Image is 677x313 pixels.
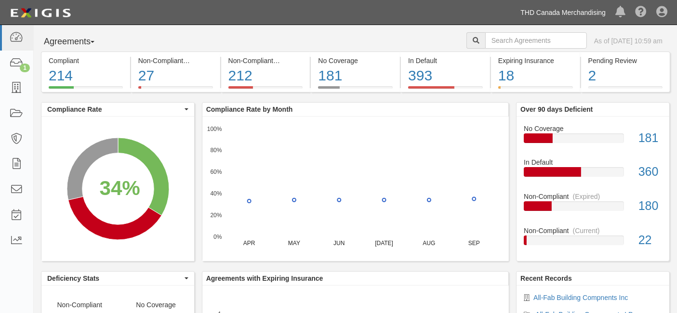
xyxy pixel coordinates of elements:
[520,105,593,113] b: Over 90 days Deficient
[49,65,123,86] div: 214
[100,174,140,203] div: 34%
[631,163,669,181] div: 360
[20,64,30,72] div: 1
[333,240,345,247] text: JUN
[41,272,194,285] button: Deficiency Stats
[131,86,220,94] a: Non-Compliant(Current)27
[401,86,490,94] a: In Default393
[581,86,670,94] a: Pending Review2
[206,105,293,113] b: Compliance Rate by Month
[631,130,669,147] div: 181
[517,157,669,167] div: In Default
[210,147,222,154] text: 80%
[517,192,669,201] div: Non-Compliant
[207,125,222,132] text: 100%
[138,56,213,65] div: Non-Compliant (Current)
[524,192,662,226] a: Non-Compliant(Expired)180
[288,240,300,247] text: MAY
[631,232,669,249] div: 22
[468,240,480,247] text: SEP
[41,117,194,261] svg: A chart.
[213,233,222,240] text: 0%
[573,226,600,235] div: (Current)
[47,274,182,283] span: Deficiency Stats
[138,65,213,86] div: 27
[311,86,400,94] a: No Coverage181
[277,56,305,65] div: (Expired)
[206,274,323,282] b: Agreements with Expiring Insurance
[41,86,130,94] a: Compliant214
[524,157,662,192] a: In Default360
[318,56,393,65] div: No Coverage
[210,169,222,175] text: 60%
[588,65,663,86] div: 2
[221,86,310,94] a: Non-Compliant(Expired)212
[635,7,647,18] i: Help Center - Complianz
[498,56,573,65] div: Expiring Insurance
[210,190,222,197] text: 40%
[49,56,123,65] div: Compliant
[318,65,393,86] div: 181
[243,240,255,247] text: APR
[524,226,662,253] a: Non-Compliant(Current)22
[594,36,663,46] div: As of [DATE] 10:59 am
[210,212,222,219] text: 20%
[533,294,628,301] a: All-Fab Building Compnents Inc
[41,103,194,116] button: Compliance Rate
[517,226,669,235] div: Non-Compliant
[631,197,669,215] div: 180
[573,192,600,201] div: (Expired)
[588,56,663,65] div: Pending Review
[516,3,611,22] a: THD Canada Merchandising
[485,32,587,49] input: Search Agreements
[408,65,483,86] div: 393
[498,65,573,86] div: 18
[7,4,74,22] img: logo-5460c22ac91f19d4615b14bd174203de0afe785f0fc80cf4dbbc73dc1793850b.png
[228,65,303,86] div: 212
[202,117,509,261] svg: A chart.
[520,274,572,282] b: Recent Records
[47,104,182,114] span: Compliance Rate
[408,56,483,65] div: In Default
[423,240,435,247] text: AUG
[41,32,113,52] button: Agreements
[491,86,580,94] a: Expiring Insurance18
[524,124,662,158] a: No Coverage181
[517,124,669,133] div: No Coverage
[375,240,393,247] text: [DATE]
[228,56,303,65] div: Non-Compliant (Expired)
[187,56,214,65] div: (Current)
